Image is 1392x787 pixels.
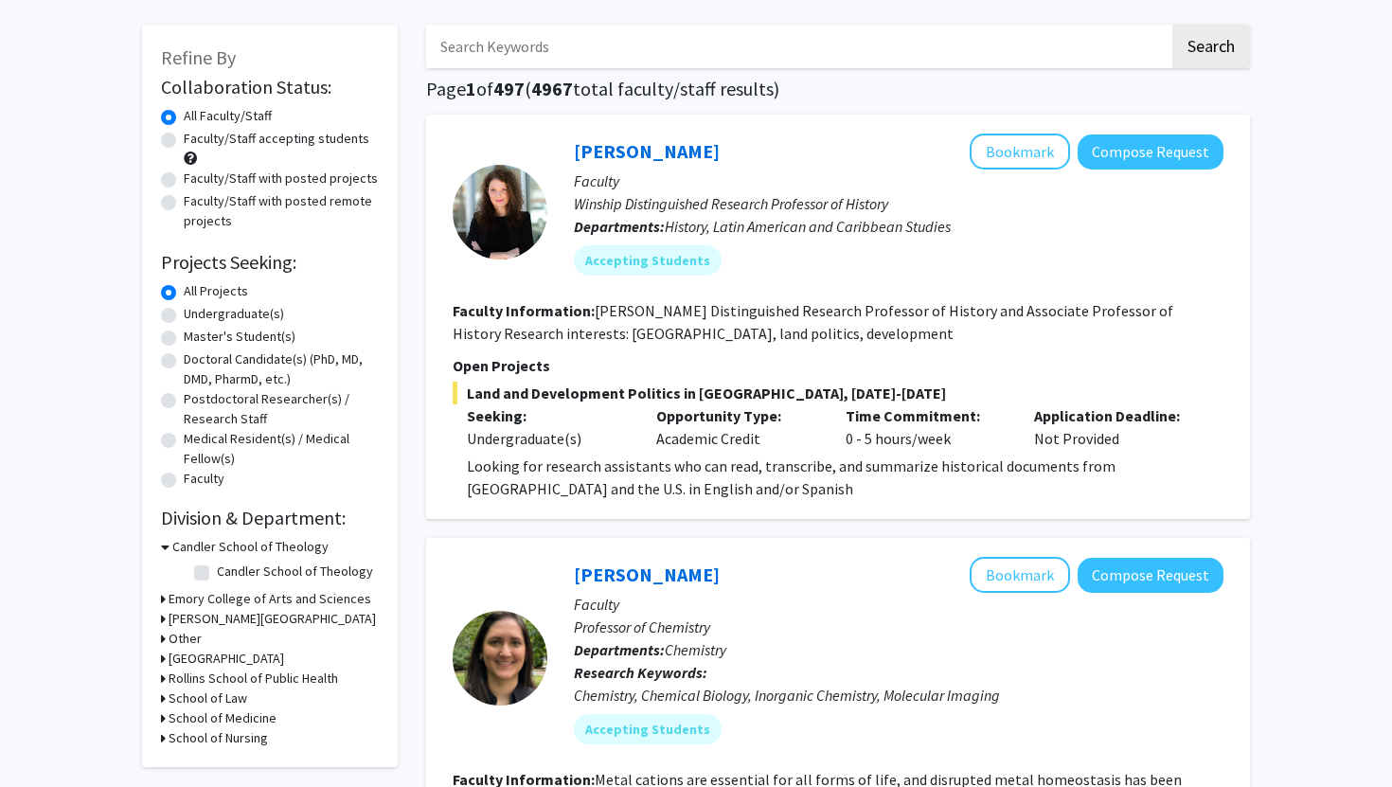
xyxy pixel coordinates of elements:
[453,354,1223,377] p: Open Projects
[217,562,373,581] label: Candler School of Theology
[574,170,1223,192] p: Faculty
[169,708,277,728] h3: School of Medicine
[184,281,248,301] label: All Projects
[574,616,1223,638] p: Professor of Chemistry
[426,78,1250,100] h1: Page of ( total faculty/staff results)
[574,192,1223,215] p: Winship Distinguished Research Professor of History
[574,593,1223,616] p: Faculty
[169,629,202,649] h3: Other
[970,134,1070,170] button: Add Adriana Chira to Bookmarks
[14,702,80,773] iframe: Chat
[184,169,378,188] label: Faculty/Staff with posted projects
[1078,558,1223,593] button: Compose Request to Daniela Buccella
[184,106,272,126] label: All Faculty/Staff
[467,455,1223,500] p: Looking for research assistants who can read, transcribe, and summarize historical documents from...
[642,404,831,450] div: Academic Credit
[184,429,379,469] label: Medical Resident(s) / Medical Fellow(s)
[574,663,707,682] b: Research Keywords:
[453,382,1223,404] span: Land and Development Politics in [GEOGRAPHIC_DATA], [DATE]-[DATE]
[161,45,236,69] span: Refine By
[574,217,665,236] b: Departments:
[169,649,284,669] h3: [GEOGRAPHIC_DATA]
[467,404,628,427] p: Seeking:
[453,301,595,320] b: Faculty Information:
[466,77,476,100] span: 1
[574,139,720,163] a: [PERSON_NAME]
[161,76,379,98] h2: Collaboration Status:
[574,684,1223,707] div: Chemistry, Chemical Biology, Inorganic Chemistry, Molecular Imaging
[184,349,379,389] label: Doctoral Candidate(s) (PhD, MD, DMD, PharmD, etc.)
[665,640,726,659] span: Chemistry
[1172,25,1250,68] button: Search
[1020,404,1209,450] div: Not Provided
[184,327,295,347] label: Master's Student(s)
[467,427,628,450] div: Undergraduate(s)
[169,689,247,708] h3: School of Law
[184,469,224,489] label: Faculty
[172,537,329,557] h3: Candler School of Theology
[169,609,376,629] h3: [PERSON_NAME][GEOGRAPHIC_DATA]
[656,404,817,427] p: Opportunity Type:
[161,507,379,529] h2: Division & Department:
[184,129,369,149] label: Faculty/Staff accepting students
[453,301,1173,343] fg-read-more: [PERSON_NAME] Distinguished Research Professor of History and Associate Professor of History Rese...
[574,563,720,586] a: [PERSON_NAME]
[169,669,338,689] h3: Rollins School of Public Health
[831,404,1021,450] div: 0 - 5 hours/week
[846,404,1007,427] p: Time Commitment:
[574,640,665,659] b: Departments:
[184,389,379,429] label: Postdoctoral Researcher(s) / Research Staff
[184,304,284,324] label: Undergraduate(s)
[574,714,722,744] mat-chip: Accepting Students
[161,251,379,274] h2: Projects Seeking:
[493,77,525,100] span: 497
[169,589,371,609] h3: Emory College of Arts and Sciences
[426,25,1169,68] input: Search Keywords
[531,77,573,100] span: 4967
[970,557,1070,593] button: Add Daniela Buccella to Bookmarks
[169,728,268,748] h3: School of Nursing
[1034,404,1195,427] p: Application Deadline:
[1078,134,1223,170] button: Compose Request to Adriana Chira
[665,217,951,236] span: History, Latin American and Caribbean Studies
[574,245,722,276] mat-chip: Accepting Students
[184,191,379,231] label: Faculty/Staff with posted remote projects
